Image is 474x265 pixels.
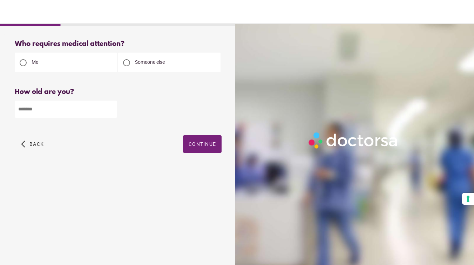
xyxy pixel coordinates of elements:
img: Logo-Doctorsa-trans-White-partial-flat.png [306,130,401,151]
div: Who requires medical attention? [15,40,222,48]
button: arrow_back_ios Back [18,135,47,153]
button: Your consent preferences for tracking technologies [462,193,474,205]
button: Continue [183,135,222,153]
span: Me [32,59,38,65]
span: Back [29,141,44,147]
span: Continue [189,141,216,147]
div: How old are you? [15,88,222,96]
span: Someone else [135,59,165,65]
